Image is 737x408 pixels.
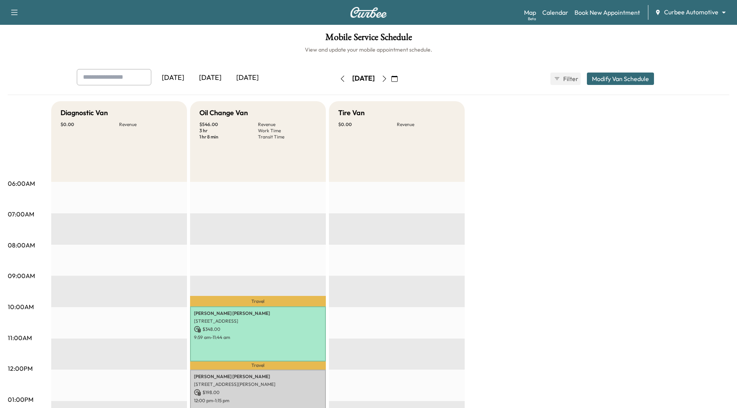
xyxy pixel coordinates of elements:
[194,310,322,316] p: [PERSON_NAME] [PERSON_NAME]
[258,134,317,140] p: Transit Time
[8,209,34,219] p: 07:00AM
[350,7,387,18] img: Curbee Logo
[199,134,258,140] p: 1 hr 8 min
[190,296,326,306] p: Travel
[8,333,32,342] p: 11:00AM
[258,128,317,134] p: Work Time
[8,395,33,404] p: 01:00PM
[338,107,365,118] h5: Tire Van
[574,8,640,17] a: Book New Appointment
[192,69,229,87] div: [DATE]
[550,73,581,85] button: Filter
[194,398,322,404] p: 12:00 pm - 1:15 pm
[199,107,248,118] h5: Oil Change Van
[199,128,258,134] p: 3 hr
[352,74,375,83] div: [DATE]
[8,240,35,250] p: 08:00AM
[154,69,192,87] div: [DATE]
[397,121,455,128] p: Revenue
[229,69,266,87] div: [DATE]
[194,334,322,341] p: 9:59 am - 11:44 am
[8,33,729,46] h1: Mobile Service Schedule
[190,361,326,370] p: Travel
[524,8,536,17] a: MapBeta
[8,46,729,54] h6: View and update your mobile appointment schedule.
[587,73,654,85] button: Modify Van Schedule
[119,121,178,128] p: Revenue
[563,74,577,83] span: Filter
[61,121,119,128] p: $ 0.00
[194,326,322,333] p: $ 348.00
[8,302,34,311] p: 10:00AM
[194,318,322,324] p: [STREET_ADDRESS]
[338,121,397,128] p: $ 0.00
[528,16,536,22] div: Beta
[199,121,258,128] p: $ 546.00
[8,179,35,188] p: 06:00AM
[61,107,108,118] h5: Diagnostic Van
[194,373,322,380] p: [PERSON_NAME] [PERSON_NAME]
[258,121,317,128] p: Revenue
[8,364,33,373] p: 12:00PM
[194,381,322,387] p: [STREET_ADDRESS][PERSON_NAME]
[8,271,35,280] p: 09:00AM
[194,389,322,396] p: $ 198.00
[664,8,718,17] span: Curbee Automotive
[542,8,568,17] a: Calendar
